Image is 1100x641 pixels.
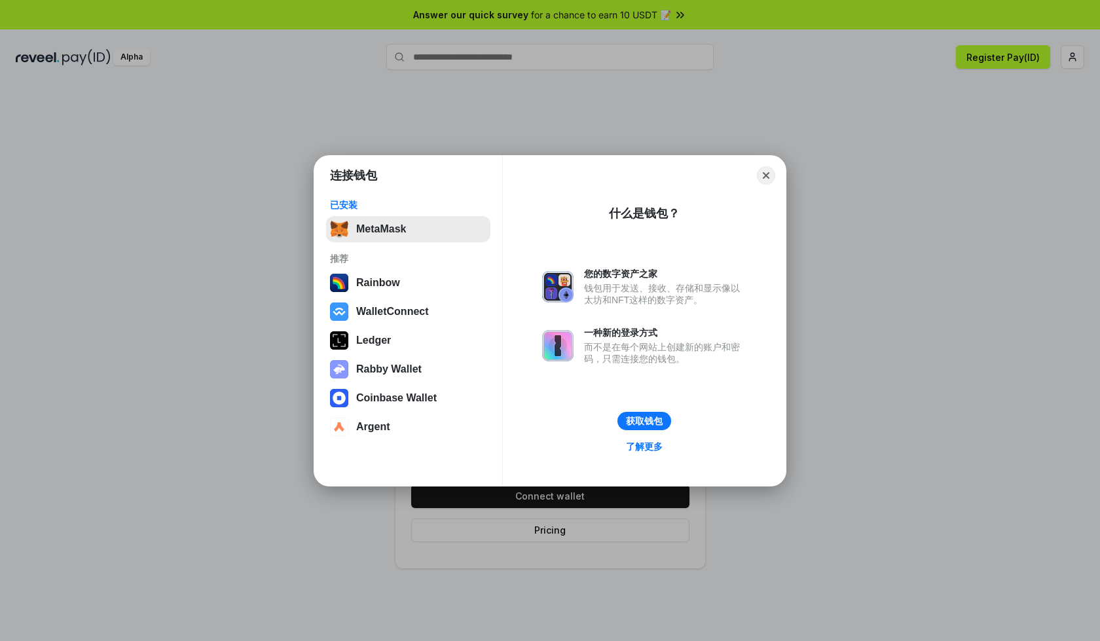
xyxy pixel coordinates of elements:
[757,166,775,185] button: Close
[326,356,490,382] button: Rabby Wallet
[330,274,348,292] img: svg+xml,%3Csvg%20width%3D%22120%22%20height%3D%22120%22%20viewBox%3D%220%200%20120%20120%22%20fil...
[330,199,486,211] div: 已安装
[356,421,390,433] div: Argent
[356,392,437,404] div: Coinbase Wallet
[330,389,348,407] img: svg+xml,%3Csvg%20width%3D%2228%22%20height%3D%2228%22%20viewBox%3D%220%200%2028%2028%22%20fill%3D...
[330,253,486,265] div: 推荐
[356,277,400,289] div: Rainbow
[626,415,663,427] div: 获取钱包
[326,385,490,411] button: Coinbase Wallet
[356,363,422,375] div: Rabby Wallet
[326,327,490,354] button: Ledger
[584,341,746,365] div: 而不是在每个网站上创建新的账户和密码，只需连接您的钱包。
[584,282,746,306] div: 钱包用于发送、接收、存储和显示像以太坊和NFT这样的数字资产。
[584,327,746,339] div: 一种新的登录方式
[330,220,348,238] img: svg+xml,%3Csvg%20fill%3D%22none%22%20height%3D%2233%22%20viewBox%3D%220%200%2035%2033%22%20width%...
[542,330,574,361] img: svg+xml,%3Csvg%20xmlns%3D%22http%3A%2F%2Fwww.w3.org%2F2000%2Fsvg%22%20fill%3D%22none%22%20viewBox...
[330,360,348,378] img: svg+xml,%3Csvg%20xmlns%3D%22http%3A%2F%2Fwww.w3.org%2F2000%2Fsvg%22%20fill%3D%22none%22%20viewBox...
[542,271,574,302] img: svg+xml,%3Csvg%20xmlns%3D%22http%3A%2F%2Fwww.w3.org%2F2000%2Fsvg%22%20fill%3D%22none%22%20viewBox...
[356,335,391,346] div: Ledger
[584,268,746,280] div: 您的数字资产之家
[356,306,429,318] div: WalletConnect
[326,414,490,440] button: Argent
[617,412,671,430] button: 获取钱包
[326,216,490,242] button: MetaMask
[330,302,348,321] img: svg+xml,%3Csvg%20width%3D%2228%22%20height%3D%2228%22%20viewBox%3D%220%200%2028%2028%22%20fill%3D...
[609,206,680,221] div: 什么是钱包？
[330,418,348,436] img: svg+xml,%3Csvg%20width%3D%2228%22%20height%3D%2228%22%20viewBox%3D%220%200%2028%2028%22%20fill%3D...
[618,438,670,455] a: 了解更多
[326,270,490,296] button: Rainbow
[330,168,377,183] h1: 连接钱包
[626,441,663,452] div: 了解更多
[326,299,490,325] button: WalletConnect
[330,331,348,350] img: svg+xml,%3Csvg%20xmlns%3D%22http%3A%2F%2Fwww.w3.org%2F2000%2Fsvg%22%20width%3D%2228%22%20height%3...
[356,223,406,235] div: MetaMask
